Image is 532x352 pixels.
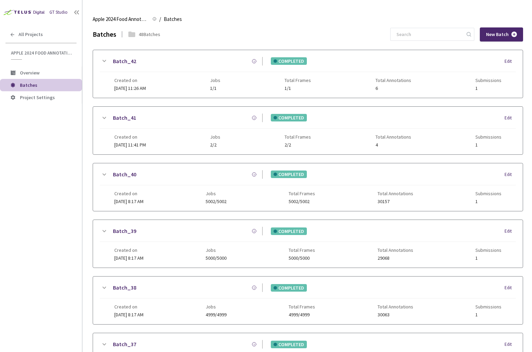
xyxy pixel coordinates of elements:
span: Submissions [475,304,501,309]
span: [DATE] 8:17 AM [114,255,143,261]
li: / [159,15,161,23]
div: COMPLETED [271,171,307,178]
span: Total Annotations [378,304,413,309]
a: Batch_38 [113,283,136,292]
span: 4999/4999 [206,312,227,317]
span: Batches [20,82,37,88]
div: Edit [505,284,516,291]
span: Submissions [475,247,501,253]
span: Created on [114,78,146,83]
div: COMPLETED [271,284,307,292]
span: 30157 [378,199,413,204]
span: Apple 2024 Food Annotation Correction [93,15,148,23]
span: All Projects [19,32,43,37]
span: 4999/4999 [289,312,315,317]
span: Total Annotations [375,134,411,140]
span: Batches [164,15,182,23]
div: COMPLETED [271,227,307,235]
input: Search [392,28,465,40]
span: Overview [20,70,39,76]
span: 1 [475,142,501,148]
div: GT Studio [49,9,68,16]
span: [DATE] 8:17 AM [114,312,143,318]
span: 1 [475,256,501,261]
span: Total Frames [289,304,315,309]
span: 5000/5000 [206,256,227,261]
span: Total Annotations [375,78,411,83]
a: Batch_41 [113,114,136,122]
div: Edit [505,171,516,178]
span: 2/2 [210,142,220,148]
span: Created on [114,191,143,196]
span: New Batch [486,32,509,37]
span: Total Frames [289,191,315,196]
div: COMPLETED [271,341,307,348]
span: Total Frames [285,78,311,83]
span: [DATE] 11:26 AM [114,85,146,91]
div: Edit [505,58,516,65]
span: 5002/5002 [289,199,315,204]
div: Batches [93,29,116,39]
span: 5002/5002 [206,199,227,204]
span: Submissions [475,78,501,83]
span: 1 [475,199,501,204]
div: Batch_41COMPLETEDEditCreated on[DATE] 11:41 PMJobs2/2Total Frames2/2Total Annotations4Submissions1 [93,107,523,154]
span: Jobs [210,134,220,140]
a: Batch_39 [113,227,136,235]
span: 1 [475,86,501,91]
a: Batch_42 [113,57,136,66]
span: Total Frames [289,247,315,253]
span: 29068 [378,256,413,261]
div: Batch_42COMPLETEDEditCreated on[DATE] 11:26 AMJobs1/1Total Frames1/1Total Annotations6Submissions1 [93,50,523,98]
span: Created on [114,304,143,309]
span: 4 [375,142,411,148]
div: Edit [505,115,516,121]
span: 6 [375,86,411,91]
div: Edit [505,228,516,235]
span: Jobs [206,247,227,253]
span: 1/1 [285,86,311,91]
span: Created on [114,134,146,140]
span: [DATE] 8:17 AM [114,198,143,204]
a: Batch_40 [113,170,136,179]
div: Edit [505,341,516,348]
span: Total Frames [285,134,311,140]
span: Submissions [475,134,501,140]
div: Batch_39COMPLETEDEditCreated on[DATE] 8:17 AMJobs5000/5000Total Frames5000/5000Total Annotations2... [93,220,523,268]
span: 2/2 [285,142,311,148]
span: Total Annotations [378,191,413,196]
div: Batch_38COMPLETEDEditCreated on[DATE] 8:17 AMJobs4999/4999Total Frames4999/4999Total Annotations3... [93,277,523,324]
span: 30063 [378,312,413,317]
a: Batch_37 [113,340,136,349]
span: Submissions [475,191,501,196]
span: Jobs [210,78,220,83]
span: Total Annotations [378,247,413,253]
span: Jobs [206,304,227,309]
div: 48 Batches [139,31,160,38]
div: COMPLETED [271,114,307,121]
span: Apple 2024 Food Annotation Correction [11,50,72,56]
span: [DATE] 11:41 PM [114,142,146,148]
span: Created on [114,247,143,253]
div: Batch_40COMPLETEDEditCreated on[DATE] 8:17 AMJobs5002/5002Total Frames5002/5002Total Annotations3... [93,163,523,211]
span: 1/1 [210,86,220,91]
div: COMPLETED [271,57,307,65]
span: Project Settings [20,94,55,101]
span: 1 [475,312,501,317]
span: Jobs [206,191,227,196]
span: 5000/5000 [289,256,315,261]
